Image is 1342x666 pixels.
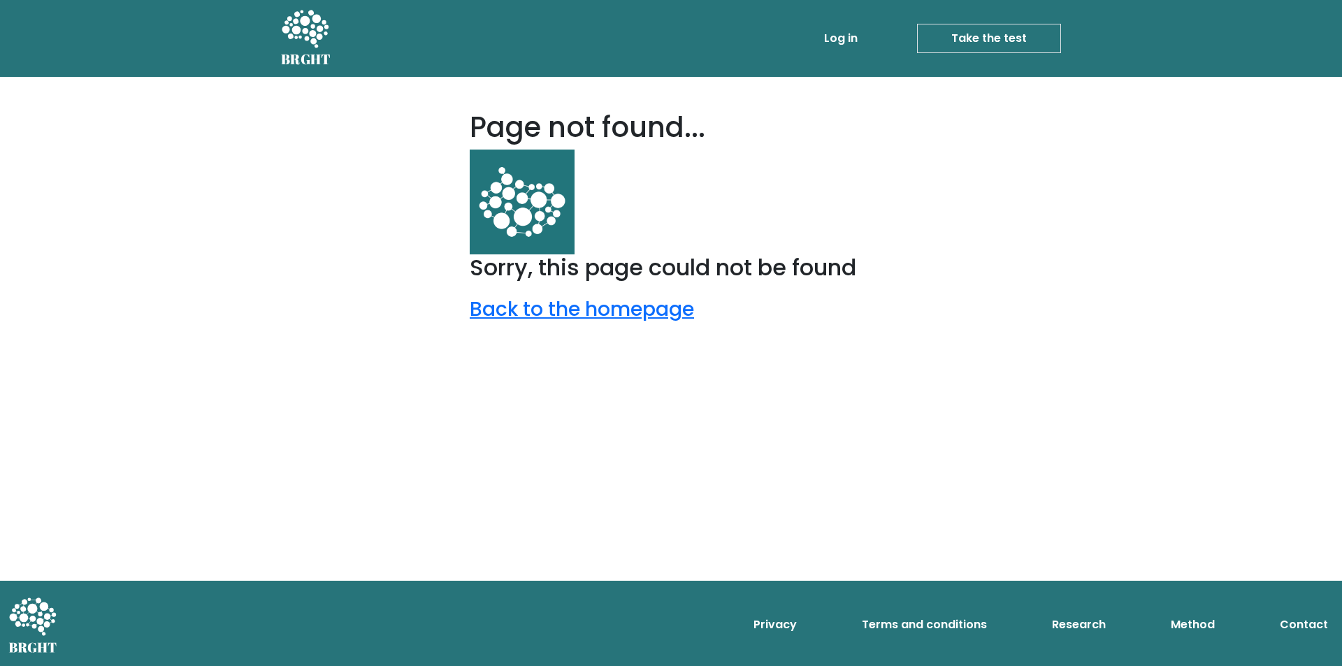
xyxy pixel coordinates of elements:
[470,296,694,323] a: Back to the homepage
[470,110,872,144] h1: Page not found...
[748,611,802,639] a: Privacy
[1274,611,1334,639] a: Contact
[818,24,863,52] a: Log in
[470,150,575,254] img: android-chrome-512x512.d45202eec217.png
[281,51,331,68] h5: BRGHT
[281,6,331,71] a: BRGHT
[470,254,872,281] h2: Sorry, this page could not be found
[1165,611,1220,639] a: Method
[856,611,993,639] a: Terms and conditions
[917,24,1061,53] a: Take the test
[1046,611,1111,639] a: Research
